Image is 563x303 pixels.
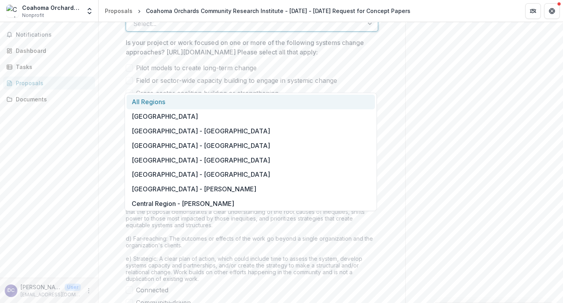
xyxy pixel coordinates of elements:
[16,95,89,103] div: Documents
[127,109,375,124] div: [GEOGRAPHIC_DATA]
[16,47,89,55] div: Dashboard
[65,284,81,291] p: User
[127,124,375,138] div: [GEOGRAPHIC_DATA] - [GEOGRAPHIC_DATA]
[84,286,93,296] button: More
[3,44,95,57] a: Dashboard
[3,60,95,73] a: Tasks
[16,79,89,87] div: Proposals
[126,155,378,285] div: a) Connected: Partnerships (formal or informal) that will strengthen an existing network or build...
[21,283,62,291] p: [PERSON_NAME]
[136,63,257,73] span: Pilot models to create long-term change
[127,95,375,109] div: All Regions
[102,5,414,17] nav: breadcrumb
[136,88,278,98] span: Cross-sector coalition building or strengthening
[16,63,89,71] div: Tasks
[544,3,560,19] button: Get Help
[127,196,375,211] div: Central Region - [PERSON_NAME]
[136,76,337,85] span: Field or sector-wide capacity building to engage in systemic change
[136,285,168,295] span: Connected
[22,12,44,19] span: Nonprofit
[3,28,95,41] button: Notifications
[21,291,81,298] p: [EMAIL_ADDRESS][DOMAIN_NAME]
[3,77,95,90] a: Proposals
[84,3,95,19] button: Open entity switcher
[146,7,410,15] div: Coahoma Orchards Community Research Institute - [DATE] - [DATE] Request for Concept Papers
[105,7,132,15] div: Proposals
[22,4,81,12] div: Coahoma Orchards Community Research Institute
[525,3,541,19] button: Partners
[16,32,92,38] span: Notifications
[127,153,375,167] div: [GEOGRAPHIC_DATA] - [GEOGRAPHIC_DATA]
[6,5,19,17] img: Coahoma Orchards Community Research Institute
[102,5,136,17] a: Proposals
[126,38,373,57] p: Is your project or work focused on one or more of the following systems change approaches? [URL][...
[127,138,375,153] div: [GEOGRAPHIC_DATA] - [GEOGRAPHIC_DATA]
[127,167,375,182] div: [GEOGRAPHIC_DATA] - [GEOGRAPHIC_DATA]
[127,182,375,196] div: [GEOGRAPHIC_DATA] - [PERSON_NAME]
[7,288,15,293] div: Dail Chambers
[3,93,95,106] a: Documents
